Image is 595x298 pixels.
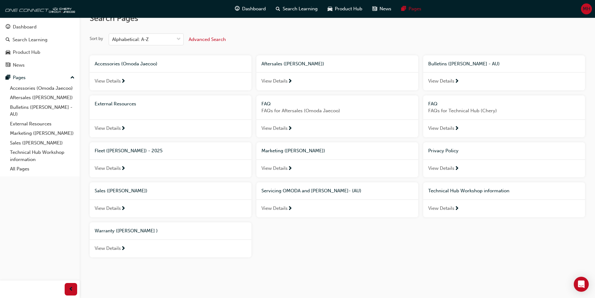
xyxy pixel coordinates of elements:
div: Search Learning [12,36,47,43]
span: Product Hub [335,5,362,13]
span: Bulletins ([PERSON_NAME] - AU) [428,61,500,67]
span: View Details [95,165,121,172]
div: Product Hub [13,49,40,56]
h2: Search Pages [90,13,585,23]
span: FAQs for Aftersales (Omoda Jaecoo) [261,107,413,114]
span: guage-icon [235,5,240,13]
div: Dashboard [13,23,37,31]
span: up-icon [70,74,75,82]
span: FAQ [428,101,438,107]
span: next-icon [454,206,459,212]
div: Sort by [90,36,103,42]
a: Fleet ([PERSON_NAME]) - 2025View Details [90,142,251,177]
button: DashboardSearch LearningProduct HubNews [2,20,77,72]
span: Technical Hub Workshop information [428,188,509,194]
span: News [379,5,391,13]
span: Aftersales ([PERSON_NAME]) [261,61,324,67]
a: FAQFAQs for Aftersales (Omoda Jaecoo)View Details [256,95,418,138]
a: External Resources [7,119,77,129]
a: Aftersales ([PERSON_NAME]) [7,93,77,103]
span: Advanced Search [189,37,226,42]
span: FAQs for Technical Hub (Chery) [428,107,580,114]
button: Pages [2,72,77,83]
img: oneconnect [3,3,75,15]
a: search-iconSearch Learning [271,3,323,15]
span: View Details [95,125,121,132]
span: search-icon [276,5,280,13]
span: search-icon [6,37,10,43]
a: Warranty ([PERSON_NAME] )View Details [90,222,251,257]
span: pages-icon [401,5,406,13]
span: View Details [95,205,121,212]
a: Aftersales ([PERSON_NAME])View Details [256,55,418,90]
span: Privacy Policy [428,148,459,154]
a: Marketing ([PERSON_NAME])View Details [256,142,418,177]
div: News [13,62,25,69]
span: next-icon [121,166,126,172]
span: next-icon [454,166,459,172]
a: Marketing ([PERSON_NAME]) [7,129,77,138]
span: View Details [261,78,288,85]
a: guage-iconDashboard [230,3,271,15]
span: next-icon [121,79,126,84]
a: Technical Hub Workshop information [7,148,77,164]
a: Sales ([PERSON_NAME])View Details [90,182,251,217]
span: Marketing ([PERSON_NAME]) [261,148,325,154]
a: Search Learning [2,34,77,46]
span: next-icon [121,126,126,132]
span: View Details [261,125,288,132]
a: Bulletins ([PERSON_NAME] - AU)View Details [423,55,585,90]
span: Warranty ([PERSON_NAME] ) [95,228,158,234]
span: View Details [261,165,288,172]
a: Servicing OMODA and [PERSON_NAME]- (AU)View Details [256,182,418,217]
span: Servicing OMODA and [PERSON_NAME]- (AU) [261,188,361,194]
span: View Details [428,78,454,85]
span: Sales ([PERSON_NAME]) [95,188,147,194]
span: down-icon [176,35,181,43]
button: Advanced Search [189,33,226,45]
span: Accessories (Omoda Jaecoo) [95,61,157,67]
a: FAQFAQs for Technical Hub (Chery)View Details [423,95,585,138]
a: All Pages [7,164,77,174]
a: Accessories (Omoda Jaecoo) [7,83,77,93]
span: View Details [95,245,121,252]
span: Dashboard [242,5,266,13]
span: next-icon [288,79,292,84]
span: View Details [428,205,454,212]
a: Sales ([PERSON_NAME]) [7,138,77,148]
span: Search Learning [283,5,318,13]
span: car-icon [328,5,332,13]
span: View Details [428,125,454,132]
a: pages-iconPages [396,3,426,15]
button: MH [581,3,592,14]
a: Dashboard [2,21,77,33]
a: Product Hub [2,47,77,58]
span: View Details [428,165,454,172]
span: next-icon [288,166,292,172]
span: next-icon [121,246,126,252]
a: Technical Hub Workshop informationView Details [423,182,585,217]
span: prev-icon [69,285,73,293]
span: View Details [261,205,288,212]
a: External ResourcesView Details [90,95,251,138]
span: Fleet ([PERSON_NAME]) - 2025 [95,148,162,154]
span: next-icon [454,79,459,84]
span: next-icon [288,126,292,132]
span: External Resources [95,101,136,107]
a: News [2,59,77,71]
span: car-icon [6,50,10,55]
a: Privacy PolicyView Details [423,142,585,177]
span: next-icon [288,206,292,212]
div: Alphabetical: A-Z [112,36,149,43]
span: next-icon [121,206,126,212]
a: Bulletins ([PERSON_NAME] - AU) [7,103,77,119]
a: Accessories (Omoda Jaecoo)View Details [90,55,251,90]
div: Pages [13,74,26,81]
span: FAQ [261,101,271,107]
span: news-icon [6,63,10,68]
span: pages-icon [6,75,10,81]
a: news-iconNews [367,3,396,15]
span: Pages [409,5,421,13]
